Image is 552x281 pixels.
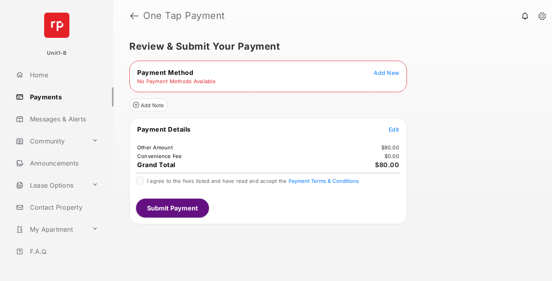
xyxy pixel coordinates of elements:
[143,11,225,20] strong: One Tap Payment
[13,242,114,261] a: F.A.Q.
[384,153,399,160] td: $0.00
[13,154,114,173] a: Announcements
[375,161,399,169] span: $80.00
[389,126,399,133] span: Edit
[137,78,216,85] td: No Payment Methods Available
[129,99,168,111] button: Add Note
[13,176,89,195] a: Lease Options
[137,69,193,76] span: Payment Method
[137,125,191,133] span: Payment Details
[137,161,175,169] span: Grand Total
[13,87,114,106] a: Payments
[381,144,400,151] td: $80.00
[13,132,89,151] a: Community
[13,65,114,84] a: Home
[13,110,114,128] a: Messages & Alerts
[44,13,69,38] img: svg+xml;base64,PHN2ZyB4bWxucz0iaHR0cDovL3d3dy53My5vcmcvMjAwMC9zdmciIHdpZHRoPSI2NCIgaGVpZ2h0PSI2NC...
[47,49,67,57] p: Unit1-B
[129,42,530,51] h5: Review & Submit Your Payment
[147,178,359,184] span: I agree to the fees listed and have read and accept the
[136,199,209,218] button: Submit Payment
[137,144,173,151] td: Other Amount
[289,178,359,184] button: I agree to the fees listed and have read and accept the
[13,220,89,239] a: My Apartment
[137,153,183,160] td: Convenience Fee
[13,198,114,217] a: Contact Property
[374,69,399,76] button: Add New
[389,125,399,133] button: Edit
